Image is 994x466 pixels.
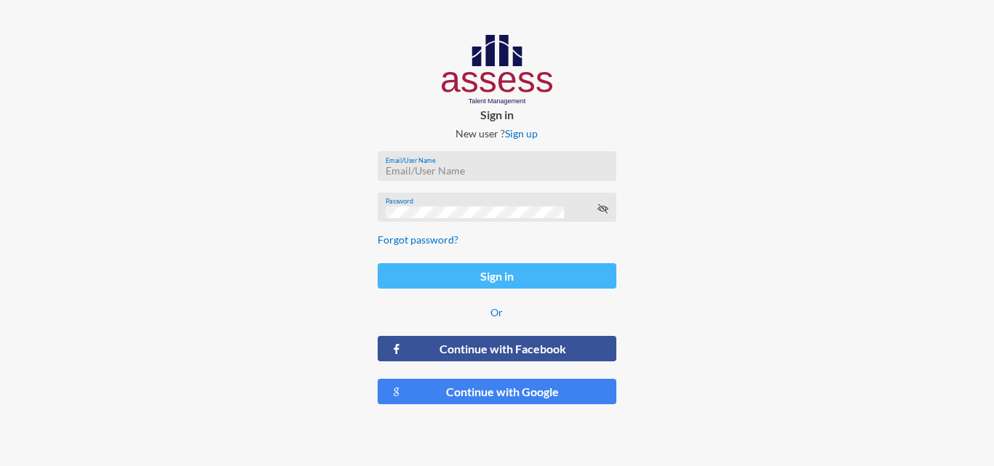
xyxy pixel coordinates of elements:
button: Continue with Facebook [378,336,616,361]
p: New user ? [366,127,627,140]
button: Continue with Google [378,379,616,404]
input: Email/User Name [386,165,608,177]
p: Sign in [366,108,627,121]
p: Or [378,306,616,318]
img: AssessLogoo.svg [442,35,553,105]
a: Sign up [505,127,538,140]
button: Sign in [378,263,616,289]
a: Forgot password? [378,233,458,246]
